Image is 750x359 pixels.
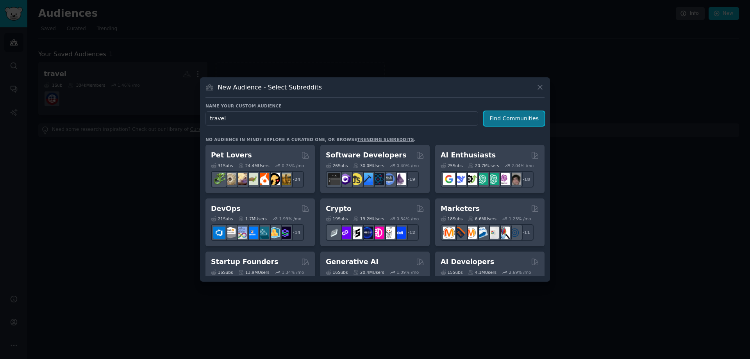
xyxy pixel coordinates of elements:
img: DevOpsLinks [246,227,258,239]
div: 24.4M Users [238,163,269,168]
img: defi_ [394,227,406,239]
img: MarketingResearch [498,227,510,239]
img: ethfinance [328,227,340,239]
img: Emailmarketing [476,227,488,239]
div: + 12 [402,224,419,241]
img: AItoolsCatalog [465,173,477,185]
div: No audience in mind? Explore a curated one, or browse . [205,137,416,142]
img: dogbreed [279,173,291,185]
h2: AI Enthusiasts [441,150,496,160]
div: 1.09 % /mo [396,270,419,275]
h2: AI Developers [441,257,494,267]
h3: New Audience - Select Subreddits [218,83,322,91]
img: Docker_DevOps [235,227,247,239]
img: defiblockchain [372,227,384,239]
img: chatgpt_promptDesign [476,173,488,185]
img: cockatiel [257,173,269,185]
img: bigseo [454,227,466,239]
div: 16 Sub s [326,270,348,275]
img: aws_cdk [268,227,280,239]
input: Pick a short name, like "Digital Marketers" or "Movie-Goers" [205,111,478,126]
h2: Startup Founders [211,257,278,267]
img: AskComputerScience [383,173,395,185]
img: PetAdvice [268,173,280,185]
div: 1.23 % /mo [509,216,531,221]
div: 2.69 % /mo [509,270,531,275]
div: 0.40 % /mo [396,163,419,168]
div: 31 Sub s [211,163,233,168]
div: 6.6M Users [468,216,496,221]
img: azuredevops [213,227,225,239]
img: OnlineMarketing [509,227,521,239]
h2: Software Developers [326,150,406,160]
div: + 11 [517,224,534,241]
img: CryptoNews [383,227,395,239]
div: 30.0M Users [353,163,384,168]
img: ethstaker [350,227,362,239]
img: 0xPolygon [339,227,351,239]
img: DeepSeek [454,173,466,185]
a: trending subreddits [357,137,414,142]
h3: Name your custom audience [205,103,545,109]
h2: Crypto [326,204,352,214]
img: AWS_Certified_Experts [224,227,236,239]
img: OpenAIDev [498,173,510,185]
div: 15 Sub s [441,270,462,275]
img: learnjavascript [350,173,362,185]
img: PlatformEngineers [279,227,291,239]
button: Find Communities [484,111,545,126]
div: 25 Sub s [441,163,462,168]
h2: Generative AI [326,257,379,267]
div: 13.9M Users [238,270,269,275]
div: 0.75 % /mo [282,163,304,168]
div: 4.1M Users [468,270,496,275]
div: + 18 [517,171,534,188]
img: elixir [394,173,406,185]
div: 20.4M Users [353,270,384,275]
img: herpetology [213,173,225,185]
img: turtle [246,173,258,185]
img: reactnative [372,173,384,185]
div: 2.04 % /mo [511,163,534,168]
div: 16 Sub s [211,270,233,275]
h2: Marketers [441,204,480,214]
div: 19.2M Users [353,216,384,221]
div: 1.7M Users [238,216,267,221]
img: software [328,173,340,185]
img: csharp [339,173,351,185]
img: AskMarketing [465,227,477,239]
div: 1.99 % /mo [279,216,302,221]
img: chatgpt_prompts_ [487,173,499,185]
h2: DevOps [211,204,241,214]
div: 26 Sub s [326,163,348,168]
div: 1.34 % /mo [282,270,304,275]
img: ballpython [224,173,236,185]
div: + 19 [402,171,419,188]
h2: Pet Lovers [211,150,252,160]
div: 18 Sub s [441,216,462,221]
img: web3 [361,227,373,239]
div: 0.34 % /mo [396,216,419,221]
img: platformengineering [257,227,269,239]
img: ArtificalIntelligence [509,173,521,185]
div: 21 Sub s [211,216,233,221]
img: iOSProgramming [361,173,373,185]
div: + 14 [287,224,304,241]
img: GoogleGeminiAI [443,173,455,185]
img: googleads [487,227,499,239]
img: leopardgeckos [235,173,247,185]
div: 19 Sub s [326,216,348,221]
div: + 24 [287,171,304,188]
div: 20.7M Users [468,163,499,168]
img: content_marketing [443,227,455,239]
